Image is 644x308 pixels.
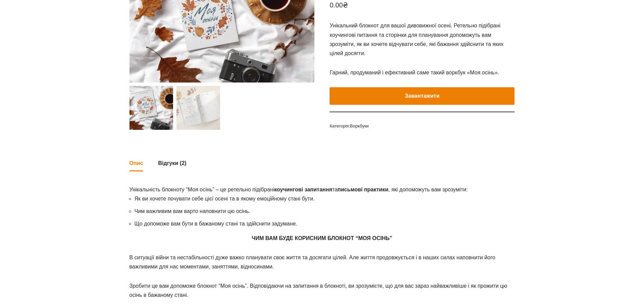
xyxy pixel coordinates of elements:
strong: письмові практики [338,187,388,192]
a: Відгуки (2) [158,156,187,170]
p: Унікальний блокнот для вашої дивовижної осені. Ретельно підібрані коучингові питання та сторінки ... [330,21,515,58]
p: В ситуації війни та нестабільності дуже важко планувати своє життя та досягати цілей. Але життя п... [129,253,515,271]
span: Категорія: [330,122,515,130]
p: Гарний, продуманий і ефективний саме такий воркбук «Моя осінь». [330,68,515,77]
button: Завантажити [330,87,515,105]
bdi: 0.00 [330,1,348,9]
img: Воркбук "Моя осінь" [129,86,173,129]
strong: ЧИМ ВАМ БУДЕ КОРИСНИМ БЛОКНОТ “МОЯ ОСІНЬ” [252,235,392,241]
li: Чим важливим вам варто наповнити цю осінь. [135,207,515,216]
a: Опис [129,156,143,170]
li: Що допоможе вам бути в бажаному стані та здійснити задумане. [135,219,515,228]
a: Воркбуки [350,123,369,128]
li: Як ви хочете почувати себе цієї осені та в якому емоційному стані бути. [135,194,515,203]
strong: коучингові запитання [274,187,332,192]
img: Воркбук "Моя осінь" - Зображення 2 [176,86,220,129]
div: Унікальність блокноту “Моя осінь” – це ретельно підібрані та , які допоможуть вам зрозуміти: [129,185,515,194]
p: Зробити це вам допоможе блокнот “Моя осінь”. Відповідаючи на запитання в блокноті, ви зрозумієте,... [129,281,515,300]
span: ₴ [343,1,348,9]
